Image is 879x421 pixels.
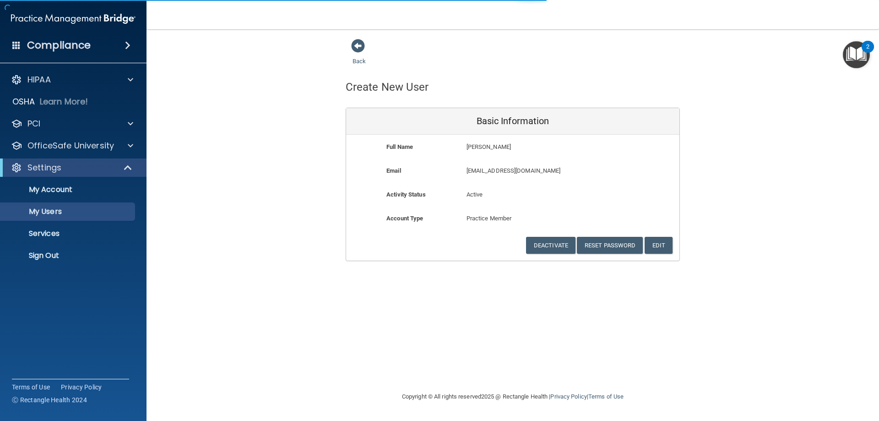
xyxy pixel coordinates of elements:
[6,251,131,260] p: Sign Out
[346,81,429,93] h4: Create New User
[386,215,423,222] b: Account Type
[386,191,426,198] b: Activity Status
[843,41,870,68] button: Open Resource Center, 2 new notifications
[12,395,87,405] span: Ⓒ Rectangle Health 2024
[6,229,131,238] p: Services
[61,383,102,392] a: Privacy Policy
[386,167,401,174] b: Email
[40,96,88,107] p: Learn More!
[526,237,575,254] button: Deactivate
[346,108,679,135] div: Basic Information
[12,383,50,392] a: Terms of Use
[11,140,133,151] a: OfficeSafe University
[6,207,131,216] p: My Users
[11,74,133,85] a: HIPAA
[386,143,413,150] b: Full Name
[645,237,673,254] button: Edit
[550,393,586,400] a: Privacy Policy
[866,47,869,59] div: 2
[467,189,559,200] p: Active
[6,185,131,194] p: My Account
[27,140,114,151] p: OfficeSafe University
[12,96,35,107] p: OSHA
[11,162,133,173] a: Settings
[27,39,91,52] h4: Compliance
[27,118,40,129] p: PCI
[467,213,559,224] p: Practice Member
[11,118,133,129] a: PCI
[11,10,136,28] img: PMB logo
[27,162,61,173] p: Settings
[346,382,680,411] div: Copyright © All rights reserved 2025 @ Rectangle Health | |
[27,74,51,85] p: HIPAA
[467,165,613,176] p: [EMAIL_ADDRESS][DOMAIN_NAME]
[577,237,643,254] button: Reset Password
[467,142,613,153] p: [PERSON_NAME]
[588,393,624,400] a: Terms of Use
[353,47,366,65] a: Back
